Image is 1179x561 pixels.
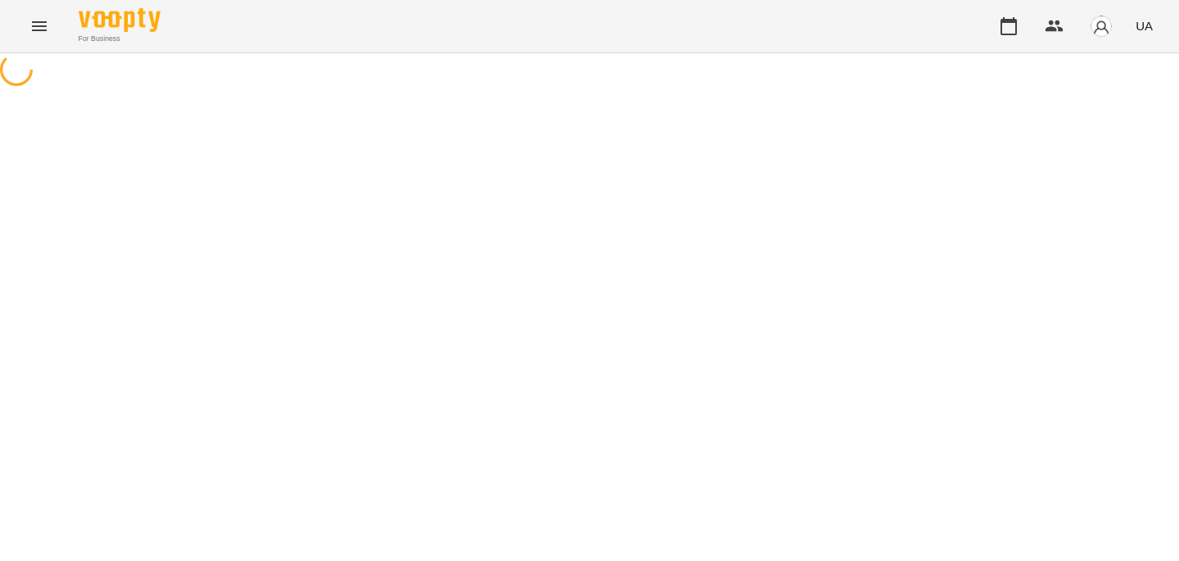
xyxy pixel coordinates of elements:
span: UA [1136,17,1153,34]
img: avatar_s.png [1090,15,1113,38]
span: For Business [79,34,160,44]
button: UA [1129,11,1159,41]
img: Voopty Logo [79,8,160,32]
button: Menu [20,7,59,46]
